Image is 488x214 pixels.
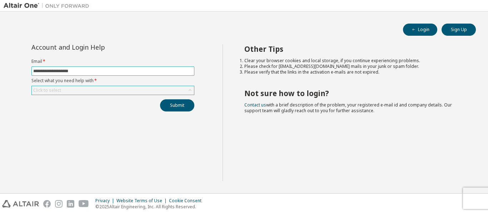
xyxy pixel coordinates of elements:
button: Login [403,24,437,36]
div: Website Terms of Use [116,198,169,204]
li: Please verify that the links in the activation e-mails are not expired. [244,69,463,75]
p: © 2025 Altair Engineering, Inc. All Rights Reserved. [95,204,206,210]
div: Click to select [32,86,194,95]
div: Cookie Consent [169,198,206,204]
button: Submit [160,99,194,111]
div: Click to select [33,88,61,93]
img: instagram.svg [55,200,63,208]
img: Altair One [4,2,93,9]
label: Email [31,59,194,64]
a: Contact us [244,102,266,108]
button: Sign Up [442,24,476,36]
h2: Not sure how to login? [244,89,463,98]
div: Privacy [95,198,116,204]
div: Account and Login Help [31,44,162,50]
h2: Other Tips [244,44,463,54]
label: Select what you need help with [31,78,194,84]
span: with a brief description of the problem, your registered e-mail id and company details. Our suppo... [244,102,452,114]
img: youtube.svg [79,200,89,208]
img: linkedin.svg [67,200,74,208]
img: altair_logo.svg [2,200,39,208]
li: Please check for [EMAIL_ADDRESS][DOMAIN_NAME] mails in your junk or spam folder. [244,64,463,69]
li: Clear your browser cookies and local storage, if you continue experiencing problems. [244,58,463,64]
img: facebook.svg [43,200,51,208]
